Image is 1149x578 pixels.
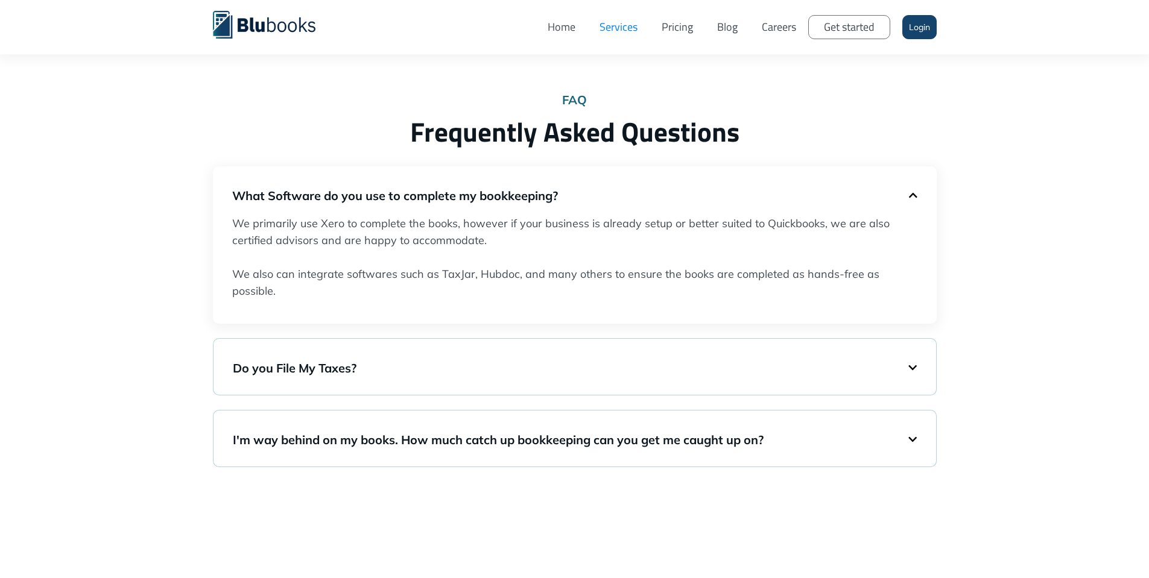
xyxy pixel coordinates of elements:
a: Login [902,15,937,39]
h2: Frequently Asked Questions [213,115,937,148]
a: Blog [705,9,750,45]
h5: Do you File My Taxes? [233,360,908,377]
div: We primarily use Xero to complete the books, however if your business is already setup or better ... [232,215,913,300]
a: Pricing [650,9,705,45]
a: Services [587,9,650,45]
div: FAQ [213,94,937,106]
a: Get started [808,15,890,39]
a: Home [536,9,587,45]
h5: What Software do you use to complete my bookkeeping? [232,187,909,204]
h5: I'm way behind on my books. How much catch up bookkeeping can you get me caught up on? [233,432,908,448]
a: Careers [750,9,808,45]
a: home [213,9,334,39]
